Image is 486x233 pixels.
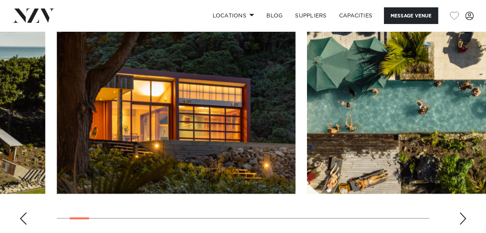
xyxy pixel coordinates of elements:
[333,7,379,24] a: Capacities
[206,7,260,24] a: Locations
[260,7,289,24] a: BLOG
[289,7,333,24] a: SUPPLIERS
[12,9,55,22] img: nzv-logo.png
[57,19,295,194] swiper-slide: 2 / 29
[384,7,438,24] button: Message Venue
